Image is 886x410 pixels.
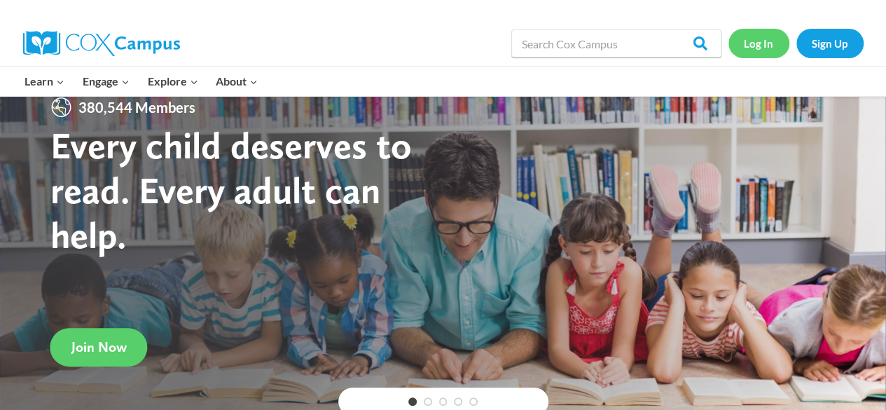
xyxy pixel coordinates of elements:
a: 2 [424,397,432,406]
a: 1 [408,397,417,406]
nav: Primary Navigation [16,67,267,96]
a: 5 [469,397,478,406]
a: 4 [454,397,462,406]
button: Child menu of Engage [74,67,139,96]
a: Sign Up [796,29,864,57]
img: Cox Campus [23,31,180,56]
span: Join Now [71,339,127,355]
a: Log In [728,29,789,57]
strong: Every child deserves to read. Every adult can help. [50,123,412,257]
span: 380,544 Members [73,96,201,118]
input: Search Cox Campus [511,29,721,57]
a: Join Now [50,328,148,367]
button: Child menu of Explore [139,67,207,96]
a: 3 [439,397,448,406]
button: Child menu of Learn [16,67,74,96]
nav: Secondary Navigation [728,29,864,57]
button: Child menu of About [207,67,267,96]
